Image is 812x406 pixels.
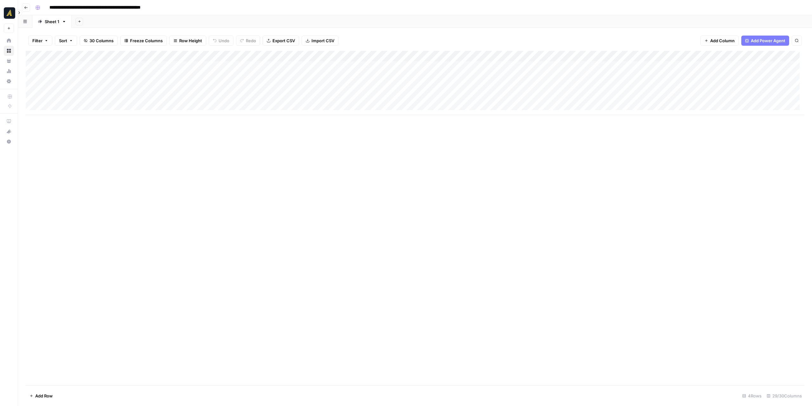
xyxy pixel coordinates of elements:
div: 29/30 Columns [764,391,804,401]
span: Add Row [35,393,53,399]
button: Sort [55,36,77,46]
span: Sort [59,37,67,44]
button: Redo [236,36,260,46]
span: Filter [32,37,43,44]
span: Undo [219,37,229,44]
a: Settings [4,76,14,86]
button: Workspace: Marketers in Demand [4,5,14,21]
a: Your Data [4,56,14,66]
button: Undo [209,36,233,46]
span: Export CSV [272,37,295,44]
div: 4 Rows [740,391,764,401]
button: Freeze Columns [120,36,167,46]
button: Add Column [700,36,739,46]
button: What's new? [4,126,14,136]
button: Add Row [26,391,56,401]
button: Import CSV [302,36,338,46]
img: Marketers in Demand Logo [4,7,15,19]
button: Export CSV [263,36,299,46]
a: Home [4,36,14,46]
button: Add Power Agent [741,36,789,46]
a: AirOps Academy [4,116,14,126]
button: 30 Columns [80,36,118,46]
button: Help + Support [4,136,14,147]
a: Usage [4,66,14,76]
a: Sheet 1 [32,15,72,28]
span: Add Power Agent [751,37,785,44]
span: 30 Columns [89,37,114,44]
div: What's new? [4,127,14,136]
button: Row Height [169,36,206,46]
button: Filter [28,36,52,46]
span: Import CSV [311,37,334,44]
div: Sheet 1 [45,18,59,25]
span: Row Height [179,37,202,44]
span: Redo [246,37,256,44]
a: Browse [4,46,14,56]
span: Add Column [710,37,735,44]
span: Freeze Columns [130,37,163,44]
